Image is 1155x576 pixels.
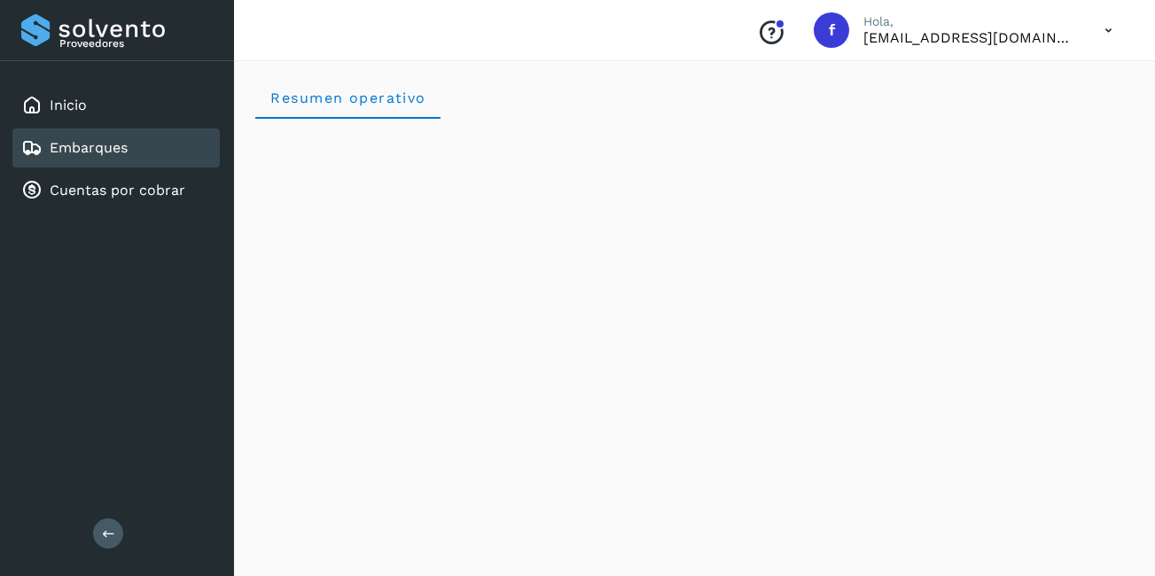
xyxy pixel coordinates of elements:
[12,128,220,167] div: Embarques
[863,14,1076,29] p: Hola,
[50,182,185,198] a: Cuentas por cobrar
[12,171,220,210] div: Cuentas por cobrar
[12,86,220,125] div: Inicio
[863,29,1076,46] p: facturacion@protransport.com.mx
[50,139,128,156] a: Embarques
[59,37,213,50] p: Proveedores
[269,90,426,106] span: Resumen operativo
[50,97,87,113] a: Inicio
